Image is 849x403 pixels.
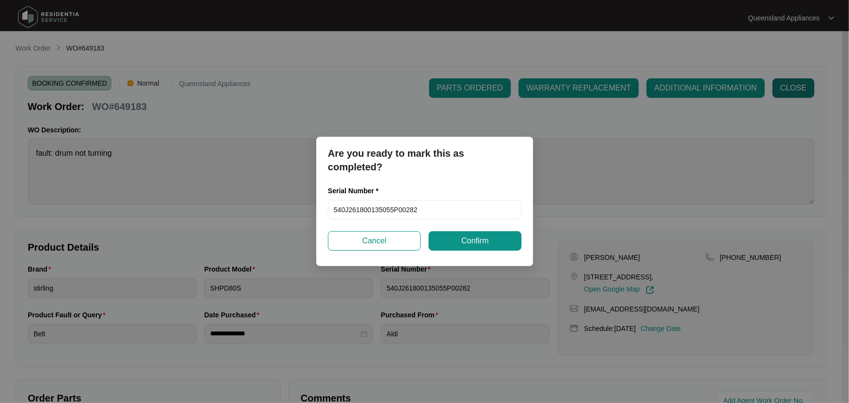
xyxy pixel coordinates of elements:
p: Are you ready to mark this as [328,147,522,160]
span: Confirm [461,235,488,247]
p: completed? [328,160,522,174]
label: Serial Number * [328,186,386,196]
button: Confirm [429,231,522,251]
span: Cancel [362,235,386,247]
button: Cancel [328,231,421,251]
